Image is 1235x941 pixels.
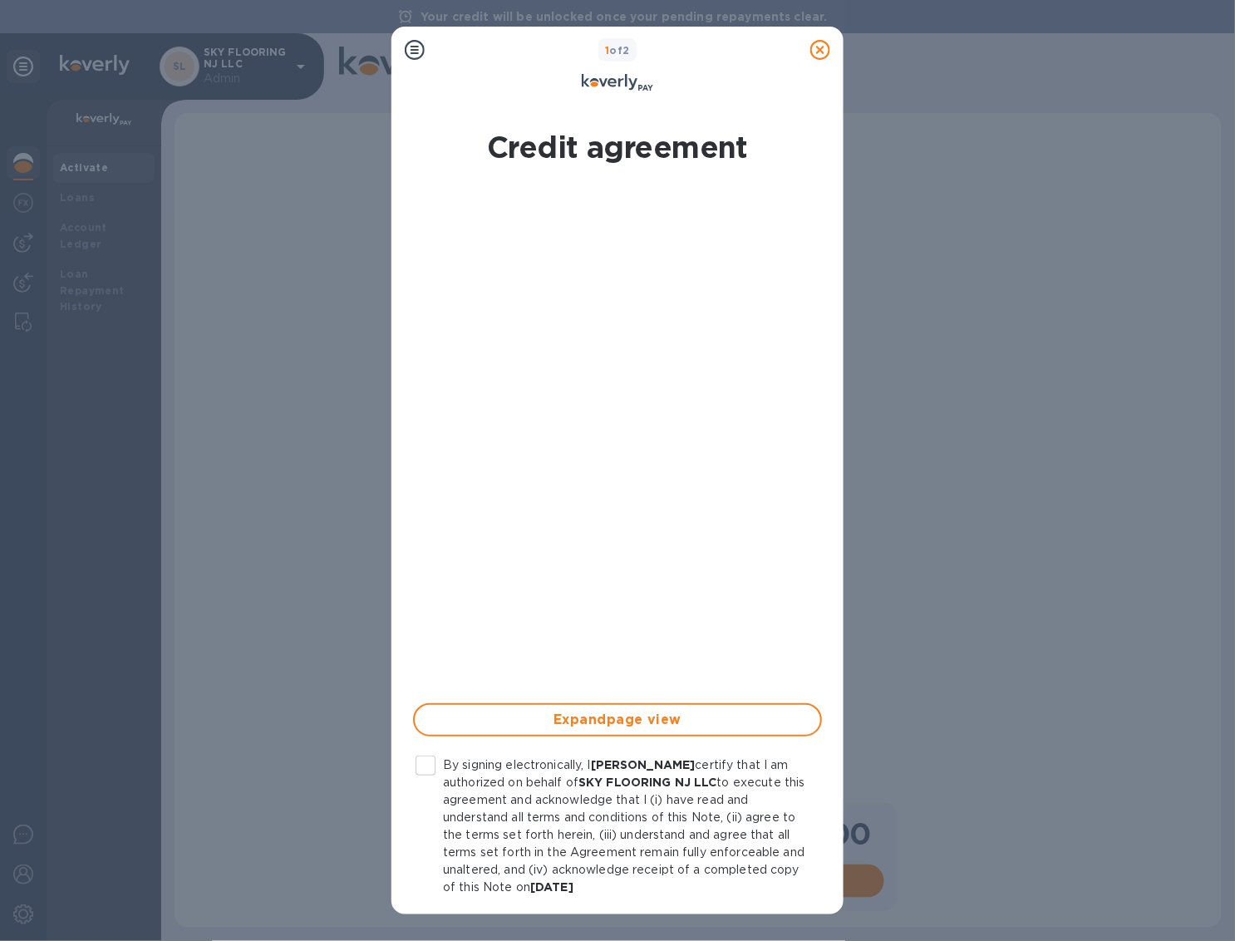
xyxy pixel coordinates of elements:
b: [PERSON_NAME] [591,758,696,771]
p: By signing electronically, I certify that I am authorized on behalf of to execute this agreement ... [443,756,809,896]
b: SKY FLOORING NJ LLC [578,776,717,789]
button: Expandpage view [413,703,822,737]
span: 1 [605,44,609,57]
b: [DATE] [530,880,573,894]
h1: Credit agreement [487,130,748,165]
b: of 2 [605,44,630,57]
span: Expand page view [428,710,807,730]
